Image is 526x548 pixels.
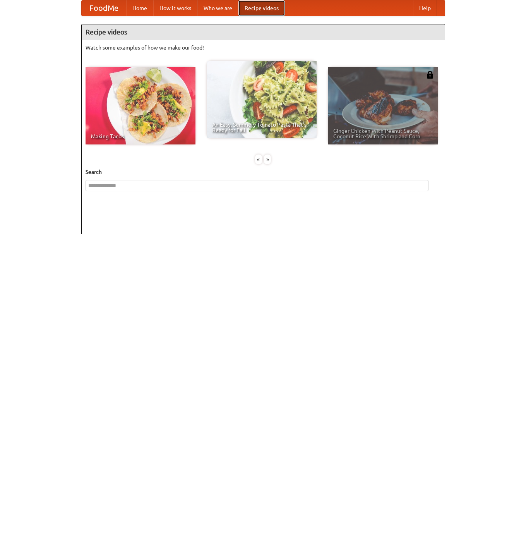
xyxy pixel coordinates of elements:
span: Making Tacos [91,134,190,139]
a: Making Tacos [86,67,195,144]
a: Who we are [197,0,238,16]
div: « [255,155,262,164]
a: Home [126,0,153,16]
span: An Easy, Summery Tomato Pasta That's Ready for Fall [212,122,311,133]
p: Watch some examples of how we make our food! [86,44,441,52]
a: Help [413,0,437,16]
a: An Easy, Summery Tomato Pasta That's Ready for Fall [207,61,317,138]
h5: Search [86,168,441,176]
img: 483408.png [426,71,434,79]
a: FoodMe [82,0,126,16]
a: How it works [153,0,197,16]
h4: Recipe videos [82,24,445,40]
div: » [264,155,271,164]
a: Recipe videos [238,0,285,16]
